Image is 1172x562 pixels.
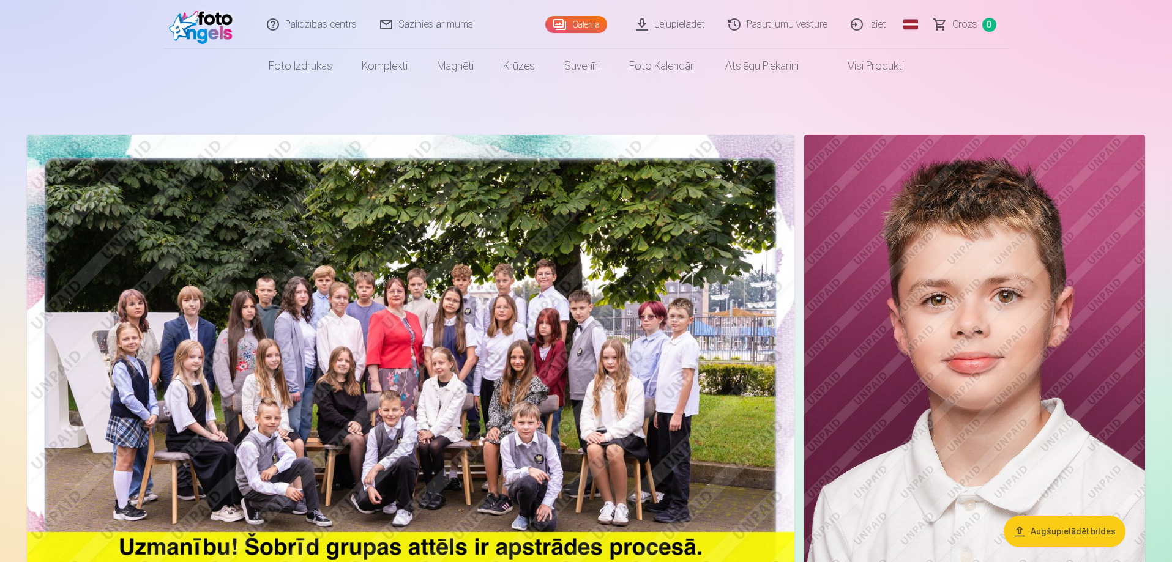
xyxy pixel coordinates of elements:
[347,49,422,83] a: Komplekti
[422,49,488,83] a: Magnēti
[813,49,919,83] a: Visi produkti
[545,16,607,33] a: Galerija
[169,5,239,44] img: /fa1
[952,17,977,32] span: Grozs
[711,49,813,83] a: Atslēgu piekariņi
[488,49,550,83] a: Krūzes
[982,18,996,32] span: 0
[550,49,614,83] a: Suvenīri
[614,49,711,83] a: Foto kalendāri
[1004,516,1125,547] button: Augšupielādēt bildes
[254,49,347,83] a: Foto izdrukas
